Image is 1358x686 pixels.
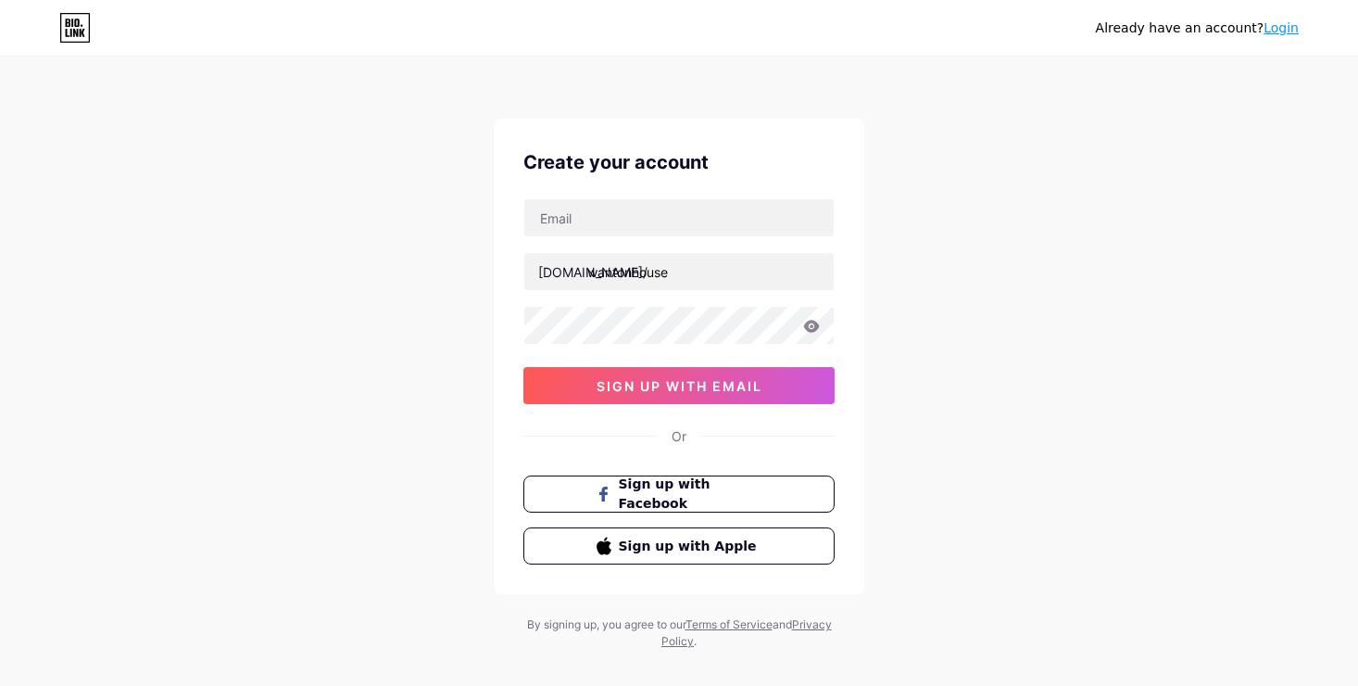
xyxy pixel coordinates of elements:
input: username [524,253,834,290]
div: Create your account [523,148,835,176]
div: Or [672,426,686,446]
button: Sign up with Apple [523,527,835,565]
a: Terms of Service [685,617,773,631]
button: Sign up with Facebook [523,476,835,513]
div: [DOMAIN_NAME]/ [538,262,648,282]
a: Login [1264,20,1299,35]
div: Already have an account? [1096,19,1299,38]
div: By signing up, you agree to our and . [522,616,836,650]
button: sign up with email [523,367,835,404]
span: sign up with email [597,378,762,394]
span: Sign up with Facebook [619,475,762,514]
input: Email [524,199,834,236]
span: Sign up with Apple [619,537,762,556]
